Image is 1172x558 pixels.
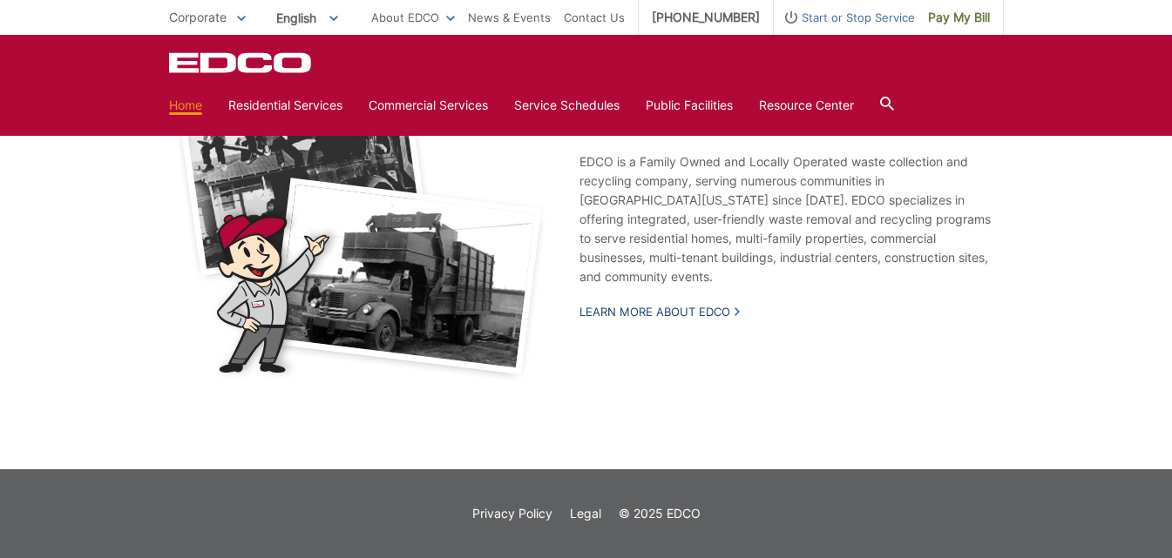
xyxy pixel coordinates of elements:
a: Home [169,96,202,115]
p: © 2025 EDCO [619,504,701,523]
img: Black and white photos of early garbage trucks [169,43,546,382]
a: Public Facilities [646,96,733,115]
a: Legal [570,504,601,523]
a: Contact Us [564,8,625,27]
a: Residential Services [228,96,342,115]
a: Learn More About EDCO [579,304,740,319]
p: EDCO is a Family Owned and Locally Operated waste collection and recycling company, serving numer... [579,152,1004,286]
span: English [263,3,351,32]
a: Service Schedules [514,96,620,115]
a: About EDCO [371,8,455,27]
a: Resource Center [759,96,854,115]
span: Corporate [169,10,227,24]
a: News & Events [468,8,551,27]
a: EDCD logo. Return to the homepage. [169,52,314,73]
span: Pay My Bill [928,8,990,27]
a: Privacy Policy [472,504,552,523]
a: Commercial Services [369,96,488,115]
